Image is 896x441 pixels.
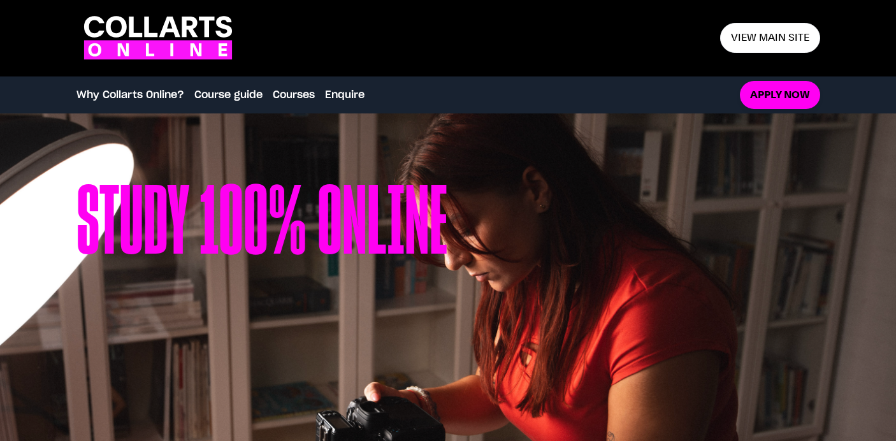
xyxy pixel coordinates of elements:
[273,87,315,103] a: Courses
[325,87,365,103] a: Enquire
[76,87,184,103] a: Why Collarts Online?
[720,23,820,53] a: View main site
[76,177,447,419] h1: Study 100% online
[194,87,263,103] a: Course guide
[740,81,820,110] a: Apply now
